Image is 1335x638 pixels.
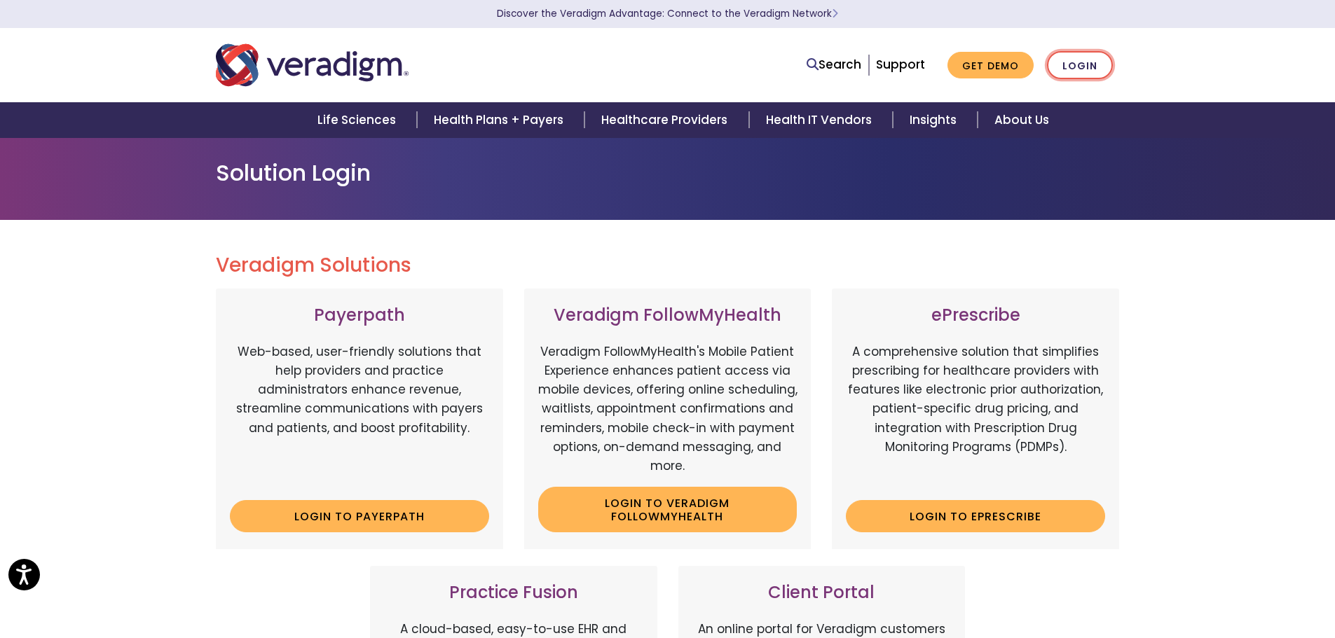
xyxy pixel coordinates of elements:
p: A comprehensive solution that simplifies prescribing for healthcare providers with features like ... [846,342,1105,490]
a: Login to Veradigm FollowMyHealth [538,487,797,532]
h2: Veradigm Solutions [216,254,1120,277]
p: Web-based, user-friendly solutions that help providers and practice administrators enhance revenu... [230,342,489,490]
a: Login [1047,51,1113,80]
a: Insights [893,102,978,138]
a: About Us [978,102,1066,138]
h3: Client Portal [692,583,952,603]
h3: ePrescribe [846,305,1105,326]
img: Veradigm logo [216,42,409,88]
a: Health Plans + Payers [417,102,584,138]
a: Login to Payerpath [230,500,489,532]
a: Get Demo [947,52,1034,79]
a: Discover the Veradigm Advantage: Connect to the Veradigm NetworkLearn More [497,7,838,20]
a: Life Sciences [301,102,417,138]
a: Search [807,55,861,74]
span: Learn More [832,7,838,20]
h3: Practice Fusion [384,583,643,603]
h1: Solution Login [216,160,1120,186]
h3: Veradigm FollowMyHealth [538,305,797,326]
a: Health IT Vendors [749,102,893,138]
a: Support [876,56,925,73]
h3: Payerpath [230,305,489,326]
p: Veradigm FollowMyHealth's Mobile Patient Experience enhances patient access via mobile devices, o... [538,342,797,476]
a: Login to ePrescribe [846,500,1105,532]
a: Healthcare Providers [584,102,748,138]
